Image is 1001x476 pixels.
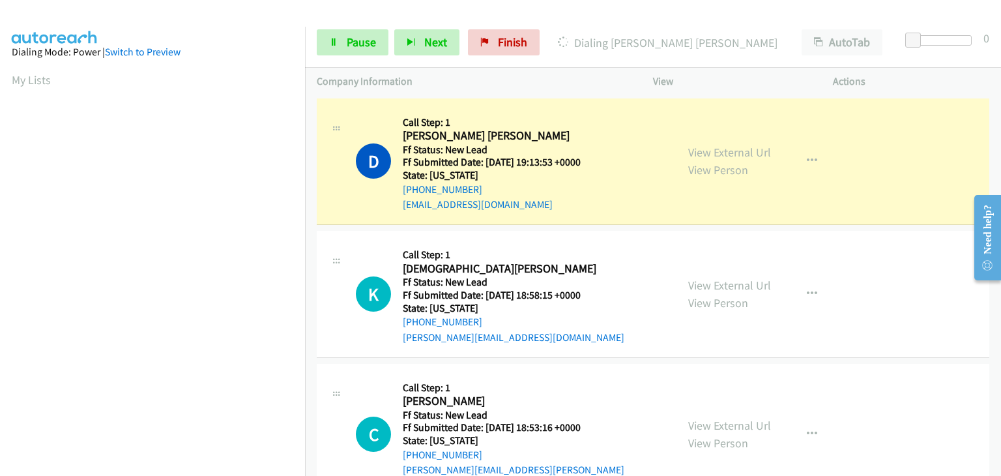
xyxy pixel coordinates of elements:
a: Finish [468,29,540,55]
h2: [PERSON_NAME] [403,394,597,409]
p: Actions [833,74,989,89]
div: 0 [983,29,989,47]
a: [EMAIL_ADDRESS][DOMAIN_NAME] [403,198,553,211]
a: View External Url [688,418,771,433]
p: Dialing [PERSON_NAME] [PERSON_NAME] [557,34,778,52]
a: My Lists [12,72,51,87]
a: View Person [688,436,748,451]
div: Dialing Mode: Power | [12,44,293,60]
div: The call is yet to be attempted [356,276,391,312]
h5: Call Step: 1 [403,116,597,129]
h5: Ff Submitted Date: [DATE] 18:58:15 +0000 [403,289,624,302]
iframe: Resource Center [964,186,1001,290]
h5: State: [US_STATE] [403,434,665,447]
h5: Call Step: 1 [403,248,624,261]
h5: Ff Status: New Lead [403,409,665,422]
h5: Ff Submitted Date: [DATE] 18:53:16 +0000 [403,421,665,434]
h5: Ff Status: New Lead [403,276,624,289]
button: Next [394,29,459,55]
h5: State: [US_STATE] [403,302,624,315]
a: [PHONE_NUMBER] [403,183,482,196]
a: [PERSON_NAME][EMAIL_ADDRESS][DOMAIN_NAME] [403,331,624,344]
span: Finish [498,35,527,50]
h5: Ff Status: New Lead [403,143,597,156]
a: Switch to Preview [105,46,181,58]
a: View Person [688,162,748,177]
a: [PHONE_NUMBER] [403,316,482,328]
h5: Ff Submitted Date: [DATE] 19:13:53 +0000 [403,156,597,169]
span: Next [424,35,447,50]
a: View Person [688,295,748,310]
h1: C [356,417,391,452]
div: Delay between calls (in seconds) [912,35,972,46]
span: Pause [347,35,376,50]
h1: K [356,276,391,312]
p: View [653,74,809,89]
h5: State: [US_STATE] [403,169,597,182]
a: View External Url [688,145,771,160]
a: [PHONE_NUMBER] [403,449,482,461]
p: Company Information [317,74,630,89]
h1: D [356,143,391,179]
h2: [PERSON_NAME] [PERSON_NAME] [403,128,597,143]
h5: Call Step: 1 [403,381,665,394]
a: View External Url [688,278,771,293]
div: The call is yet to be attempted [356,417,391,452]
a: Pause [317,29,388,55]
button: AutoTab [802,29,882,55]
h2: [DEMOGRAPHIC_DATA][PERSON_NAME] [403,261,597,276]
